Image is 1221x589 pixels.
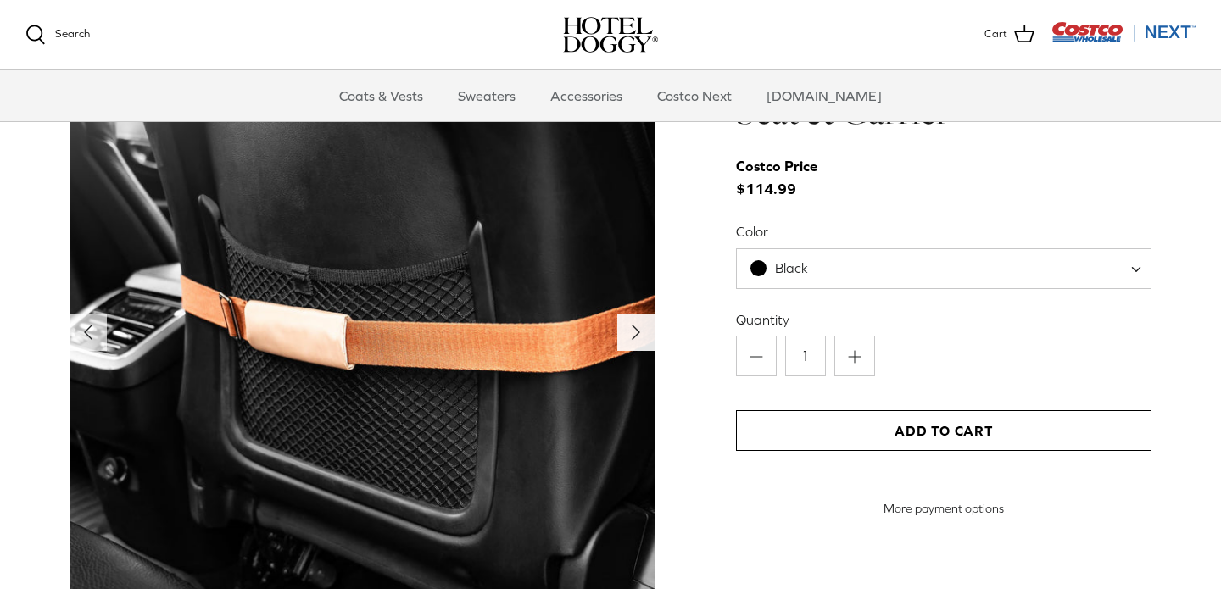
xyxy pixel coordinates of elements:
[785,336,826,376] input: Quantity
[736,310,1151,329] label: Quantity
[737,259,842,277] span: Black
[642,70,747,121] a: Costco Next
[1051,21,1196,42] img: Costco Next
[984,25,1007,43] span: Cart
[55,27,90,40] span: Search
[563,17,658,53] img: hoteldoggycom
[736,410,1151,451] button: Add to Cart
[535,70,638,121] a: Accessories
[324,70,438,121] a: Coats & Vests
[736,155,817,178] div: Costco Price
[736,40,1151,136] h1: Hotel Doggy Deluxe Car Seat & Carrier
[984,24,1034,46] a: Cart
[775,260,808,275] span: Black
[736,155,834,201] span: $114.99
[70,314,107,351] button: Previous
[751,70,897,121] a: [DOMAIN_NAME]
[1051,32,1196,45] a: Visit Costco Next
[443,70,531,121] a: Sweaters
[736,248,1151,289] span: Black
[617,314,655,351] button: Next
[25,25,90,45] a: Search
[736,502,1151,516] a: More payment options
[736,222,1151,241] label: Color
[563,17,658,53] a: hoteldoggy.com hoteldoggycom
